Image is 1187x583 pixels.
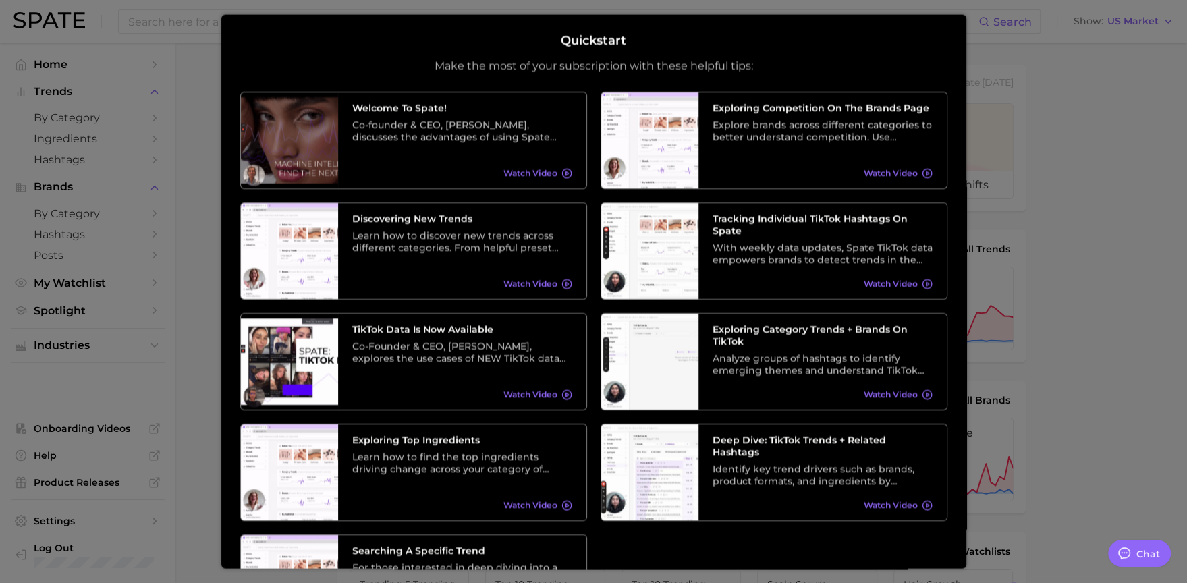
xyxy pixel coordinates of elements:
a: Deep Dive: TikTok Trends + Related HashtagsIdentify key trend drivers such as brands, product for... [601,423,947,520]
span: Watch Video [503,168,557,178]
span: Watch Video [864,500,918,510]
span: Watch Video [864,168,918,178]
h3: Exploring Competition on the Brands Page [713,101,933,113]
a: TikTok data is now availableCo-Founder & CEO, [PERSON_NAME], explores the use cases of NEW TikTok... [240,312,587,410]
div: With weekly data updates, Spate TikTok data empowers brands to detect trends in the earliest stag... [713,241,933,265]
a: Exploring Category Trends + Brands on TikTokAnalyze groups of hashtags to identify emerging theme... [601,312,947,410]
span: Watch Video [864,279,918,289]
div: Learn how to discover new trends across different categories. From helpful preset filters to diff... [352,229,572,253]
span: Watch Video [503,279,557,289]
h3: Exploring Top Ingredients [352,433,572,445]
h3: Discovering New Trends [352,212,572,224]
a: Exploring Competition on the Brands PageExplore brands across different categories to better unde... [601,91,947,188]
span: Watch Video [503,500,557,510]
h3: Exploring Category Trends + Brands on TikTok [713,323,933,347]
span: Watch Video [864,389,918,399]
a: Discovering New TrendsLearn how to discover new trends across different categories. From helpful ... [240,202,587,299]
h3: Deep Dive: TikTok Trends + Related Hashtags [713,433,933,457]
h3: Tracking Individual TikTok Hashtags on Spate [713,212,933,236]
div: Explore brands across different categories to better understand competition. Use different preset... [713,118,933,142]
h3: Searching A Specific Trend [352,544,572,556]
div: Co-Founder & CEO, [PERSON_NAME], explores the use cases of NEW TikTok data and its relationship w... [352,339,572,364]
h3: Welcome to Spate! [352,101,572,113]
div: Co-founder & CEO, [PERSON_NAME], discusses the advantages of using Spate data as well as its vari... [352,118,572,142]
a: Exploring Top IngredientsLearn how to find the top ingredients driving change across your categor... [240,423,587,520]
h2: Quickstart [561,34,626,49]
div: Identify key trend drivers such as brands, product formats, and ingredients by leveraging a categ... [713,462,933,487]
span: Watch Video [503,389,557,399]
h3: TikTok data is now available [352,323,572,335]
div: Learn how to find the top ingredients driving change across your category of choice. From broad c... [352,450,572,474]
a: Welcome to Spate!Co-founder & CEO, [PERSON_NAME], discusses the advantages of using Spate data as... [240,91,587,188]
div: Analyze groups of hashtags to identify emerging themes and understand TikTok trends at a higher l... [713,352,933,376]
p: Make the most of your subscription with these helpful tips: [435,59,753,72]
a: Tracking Individual TikTok Hashtags on SpateWith weekly data updates, Spate TikTok data empowers ... [601,202,947,299]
